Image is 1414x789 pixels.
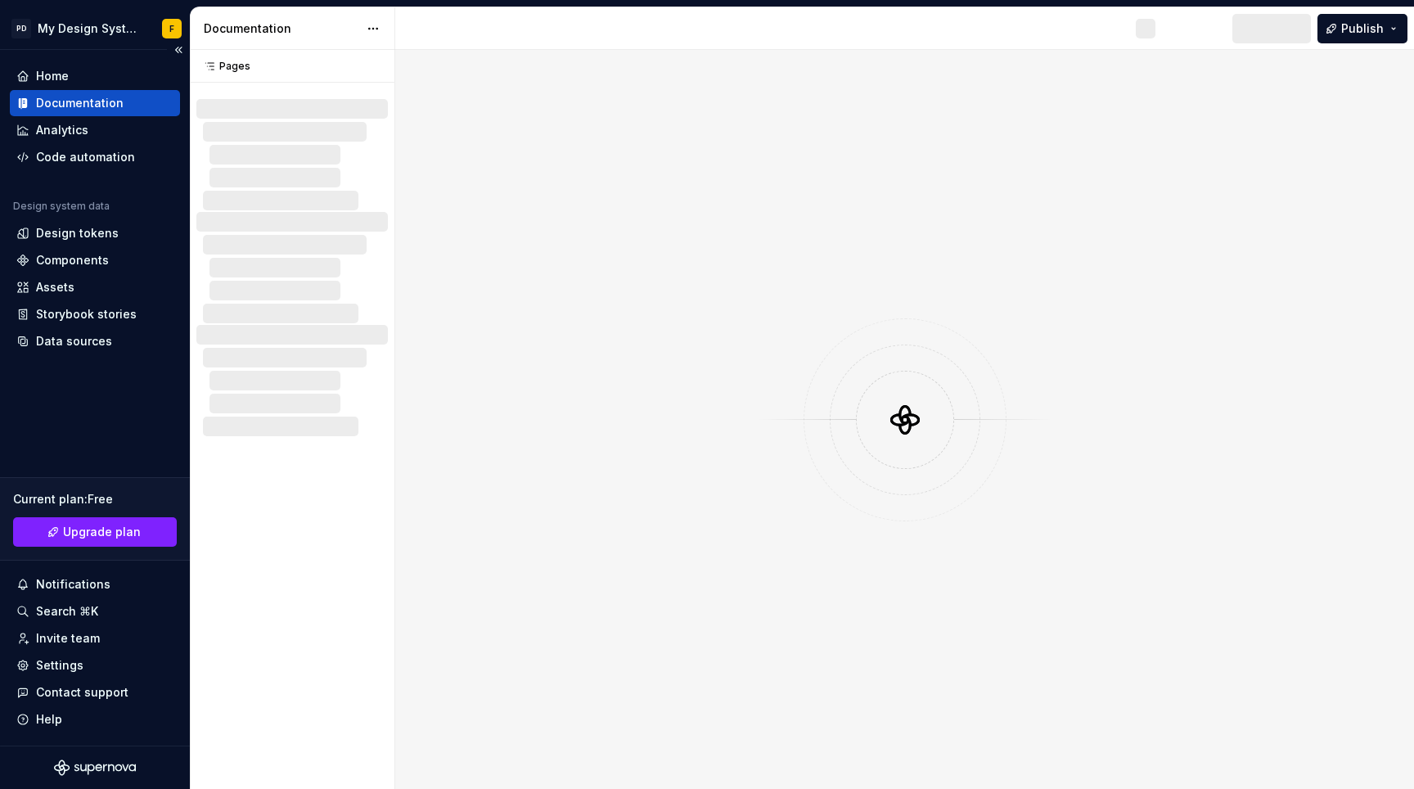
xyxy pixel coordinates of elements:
[10,247,180,273] a: Components
[10,90,180,116] a: Documentation
[36,576,110,593] div: Notifications
[10,328,180,354] a: Data sources
[36,279,74,295] div: Assets
[36,306,137,322] div: Storybook stories
[13,200,110,213] div: Design system data
[3,11,187,46] button: PDMy Design SystemF
[36,657,83,674] div: Settings
[13,517,177,547] a: Upgrade plan
[36,684,128,701] div: Contact support
[36,252,109,268] div: Components
[36,95,124,111] div: Documentation
[10,144,180,170] a: Code automation
[1341,20,1384,37] span: Publish
[11,19,31,38] div: PD
[196,60,250,73] div: Pages
[10,652,180,679] a: Settings
[167,38,190,61] button: Collapse sidebar
[1317,14,1407,43] button: Publish
[63,524,141,540] span: Upgrade plan
[38,20,142,37] div: My Design System
[10,571,180,597] button: Notifications
[36,630,100,647] div: Invite team
[10,598,180,624] button: Search ⌘K
[36,122,88,138] div: Analytics
[36,711,62,728] div: Help
[36,603,98,620] div: Search ⌘K
[54,760,136,776] svg: Supernova Logo
[10,679,180,706] button: Contact support
[10,706,180,733] button: Help
[10,625,180,651] a: Invite team
[36,149,135,165] div: Code automation
[36,333,112,349] div: Data sources
[10,63,180,89] a: Home
[10,301,180,327] a: Storybook stories
[13,491,177,507] div: Current plan : Free
[36,68,69,84] div: Home
[10,274,180,300] a: Assets
[10,220,180,246] a: Design tokens
[10,117,180,143] a: Analytics
[169,22,174,35] div: F
[36,225,119,241] div: Design tokens
[204,20,358,37] div: Documentation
